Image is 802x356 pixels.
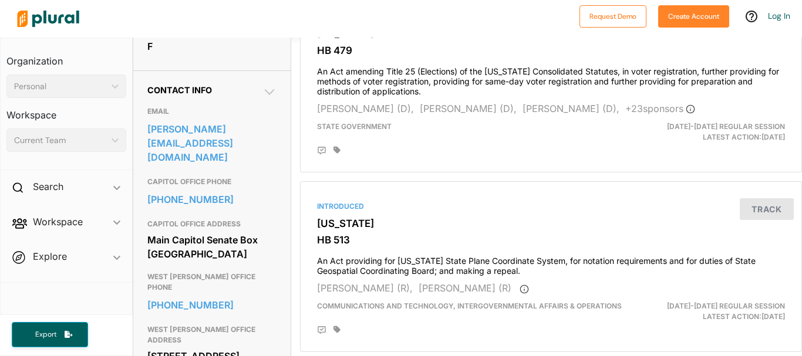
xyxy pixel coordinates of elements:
[420,103,517,114] span: [PERSON_NAME] (D),
[147,175,277,189] h3: CAPITOL OFFICE PHONE
[147,85,212,95] span: Contact Info
[667,301,785,310] span: [DATE]-[DATE] Regular Session
[147,217,277,231] h3: CAPITOL OFFICE ADDRESS
[33,180,63,193] h2: Search
[579,9,646,22] a: Request Demo
[632,301,794,322] div: Latest Action: [DATE]
[147,38,277,55] div: F
[317,234,785,246] h3: HB 513
[317,301,622,310] span: COMMUNICATIONS AND TECHNOLOGY, Intergovernmental Affairs & Operations
[419,282,511,294] span: [PERSON_NAME] (R)
[147,270,277,294] h3: WEST [PERSON_NAME] OFFICE PHONE
[768,11,790,21] a: Log In
[147,323,277,347] h3: WEST [PERSON_NAME] OFFICE ADDRESS
[147,120,277,166] a: [PERSON_NAME][EMAIL_ADDRESS][DOMAIN_NAME]
[14,134,107,147] div: Current Team
[317,282,413,294] span: [PERSON_NAME] (R),
[333,146,341,154] div: Add tags
[14,80,107,93] div: Personal
[317,122,392,131] span: State Government
[147,191,277,208] a: [PHONE_NUMBER]
[317,201,785,212] div: Introduced
[317,45,785,56] h3: HB 479
[27,330,65,340] span: Export
[632,121,794,143] div: Latest Action: [DATE]
[579,5,646,28] button: Request Demo
[317,61,785,96] h4: An Act amending Title 25 (Elections) of the [US_STATE] Consolidated Statutes, in voter registrati...
[625,103,695,114] span: + 23 sponsor s
[147,104,277,118] h3: EMAIL
[147,231,277,263] div: Main Capitol Senate Box [GEOGRAPHIC_DATA]
[317,146,326,155] div: Add Position Statement
[12,322,88,347] button: Export
[6,98,126,124] h3: Workspace
[317,250,785,276] h4: An Act providing for [US_STATE] State Plane Coordinate System, for notation requirements and for ...
[333,326,341,334] div: Add tags
[317,103,414,114] span: [PERSON_NAME] (D),
[658,9,729,22] a: Create Account
[317,326,326,335] div: Add Position Statement
[6,44,126,70] h3: Organization
[667,122,785,131] span: [DATE]-[DATE] Regular Session
[658,5,729,28] button: Create Account
[147,296,277,314] a: [PHONE_NUMBER]
[740,198,794,220] button: Track
[523,103,619,114] span: [PERSON_NAME] (D),
[317,218,785,229] h3: [US_STATE]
